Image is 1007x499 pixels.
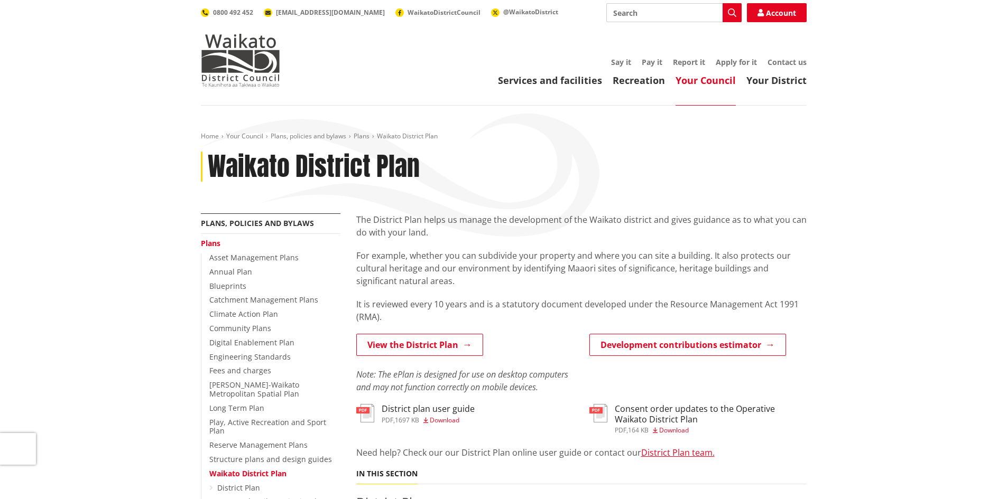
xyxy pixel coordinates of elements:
[673,57,705,67] a: Report it
[356,469,418,478] h5: In this section
[382,416,393,425] span: pdf
[209,365,271,375] a: Fees and charges
[491,7,558,16] a: @WaikatoDistrict
[356,249,807,287] p: For example, whether you can subdivide your property and where you can site a building. It also p...
[356,213,807,239] p: The District Plan helps us manage the development of the Waikato district and gives guidance as t...
[271,131,346,140] a: Plans, policies and bylaws
[264,8,385,17] a: [EMAIL_ADDRESS][DOMAIN_NAME]
[615,426,626,435] span: pdf
[716,57,757,67] a: Apply for it
[356,369,568,393] em: Note: The ePlan is designed for use on desktop computers and may not function correctly on mobile...
[628,426,649,435] span: 164 KB
[395,8,481,17] a: WaikatoDistrictCouncil
[356,334,483,356] a: View the District Plan
[209,403,264,413] a: Long Term Plan
[209,417,326,436] a: Play, Active Recreation and Sport Plan
[209,440,308,450] a: Reserve Management Plans
[768,57,807,67] a: Contact us
[746,74,807,87] a: Your District
[354,131,369,140] a: Plans
[356,298,807,323] p: It is reviewed every 10 years and is a statutory document developed under the Resource Management...
[498,74,602,87] a: Services and facilities
[209,454,332,464] a: Structure plans and design guides
[201,34,280,87] img: Waikato District Council - Te Kaunihera aa Takiwaa o Waikato
[642,57,662,67] a: Pay it
[589,404,807,433] a: Consent order updates to the Operative Waikato District Plan pdf,164 KB Download
[611,57,631,67] a: Say it
[382,404,475,414] h3: District plan user guide
[377,131,438,140] span: Waikato District Plan
[503,7,558,16] span: @WaikatoDistrict
[226,131,263,140] a: Your Council
[209,337,294,347] a: Digital Enablement Plan
[209,352,291,362] a: Engineering Standards
[382,417,475,423] div: ,
[209,252,299,262] a: Asset Management Plans
[356,404,475,423] a: District plan user guide pdf,1697 KB Download
[747,3,807,22] a: Account
[408,8,481,17] span: WaikatoDistrictCouncil
[276,8,385,17] span: [EMAIL_ADDRESS][DOMAIN_NAME]
[209,380,299,399] a: [PERSON_NAME]-Waikato Metropolitan Spatial Plan
[208,152,420,182] h1: Waikato District Plan
[209,468,287,478] a: Waikato District Plan
[356,404,374,422] img: document-pdf.svg
[676,74,736,87] a: Your Council
[606,3,742,22] input: Search input
[217,483,260,493] a: District Plan
[659,426,689,435] span: Download
[213,8,253,17] span: 0800 492 452
[589,404,607,422] img: document-pdf.svg
[641,447,715,458] a: District Plan team.
[201,218,314,228] a: Plans, policies and bylaws
[209,281,246,291] a: Blueprints
[209,323,271,333] a: Community Plans
[589,334,786,356] a: Development contributions estimator
[201,238,220,248] a: Plans
[201,8,253,17] a: 0800 492 452
[201,132,807,141] nav: breadcrumb
[430,416,459,425] span: Download
[209,267,252,277] a: Annual Plan
[356,446,807,459] p: Need help? Check our our District Plan online user guide or contact our
[201,131,219,140] a: Home
[209,309,278,319] a: Climate Action Plan
[615,404,807,424] h3: Consent order updates to the Operative Waikato District Plan
[615,427,807,434] div: ,
[613,74,665,87] a: Recreation
[209,295,318,305] a: Catchment Management Plans
[395,416,419,425] span: 1697 KB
